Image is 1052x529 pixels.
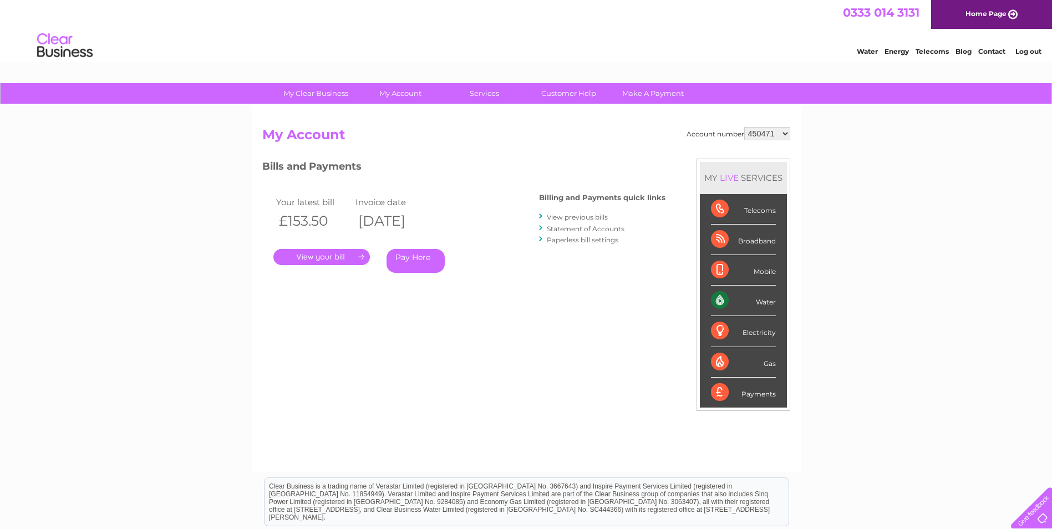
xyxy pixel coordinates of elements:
[857,47,878,55] a: Water
[270,83,362,104] a: My Clear Business
[387,249,445,273] a: Pay Here
[262,159,665,178] h3: Bills and Payments
[353,195,433,210] td: Invoice date
[711,255,776,286] div: Mobile
[843,6,919,19] a: 0333 014 3131
[547,236,618,244] a: Paperless bill settings
[273,195,353,210] td: Your latest bill
[273,249,370,265] a: .
[37,29,93,63] img: logo.png
[711,225,776,255] div: Broadband
[700,162,787,194] div: MY SERVICES
[711,194,776,225] div: Telecoms
[711,286,776,316] div: Water
[262,127,790,148] h2: My Account
[711,347,776,378] div: Gas
[523,83,614,104] a: Customer Help
[547,213,608,221] a: View previous bills
[539,194,665,202] h4: Billing and Payments quick links
[711,378,776,408] div: Payments
[1015,47,1041,55] a: Log out
[547,225,624,233] a: Statement of Accounts
[353,210,433,232] th: [DATE]
[978,47,1005,55] a: Contact
[916,47,949,55] a: Telecoms
[885,47,909,55] a: Energy
[354,83,446,104] a: My Account
[687,127,790,140] div: Account number
[956,47,972,55] a: Blog
[718,172,741,183] div: LIVE
[439,83,530,104] a: Services
[711,316,776,347] div: Electricity
[607,83,699,104] a: Make A Payment
[265,6,789,54] div: Clear Business is a trading name of Verastar Limited (registered in [GEOGRAPHIC_DATA] No. 3667643...
[273,210,353,232] th: £153.50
